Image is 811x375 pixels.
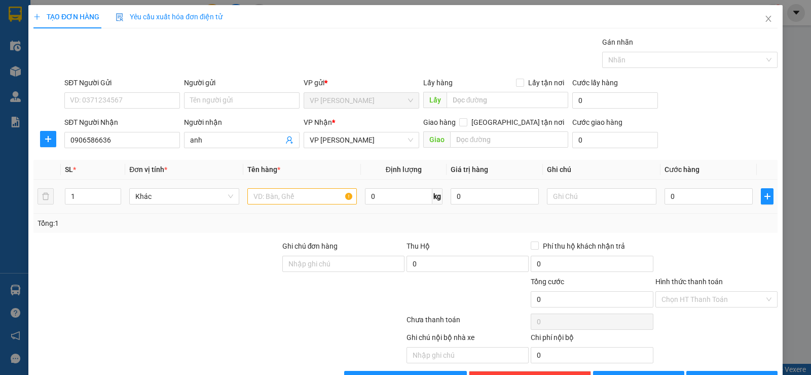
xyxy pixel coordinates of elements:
span: Cước hàng [665,165,699,174]
span: SL [65,165,73,174]
span: Đơn vị tính [129,165,167,174]
input: Ghi chú đơn hàng [282,256,404,272]
label: Cước lấy hàng [572,79,618,87]
button: plus [40,131,56,147]
span: plus [761,192,773,200]
span: Lấy hàng [423,79,453,87]
div: Người gửi [184,77,300,88]
span: Phí thu hộ khách nhận trả [539,241,629,252]
span: Tổng cước [531,278,564,286]
span: Thu Hộ [407,242,430,250]
div: VP gửi [304,77,419,88]
div: SĐT Người Nhận [64,117,180,128]
span: Lấy [423,92,447,108]
input: Nhập ghi chú [407,347,529,363]
span: plus [33,13,41,20]
button: plus [761,188,773,204]
label: Cước giao hàng [572,118,622,126]
span: kg [432,188,443,204]
div: Người nhận [184,117,300,128]
span: [GEOGRAPHIC_DATA] tận nơi [467,117,568,128]
span: Yêu cầu xuất hóa đơn điện tử [116,13,223,21]
input: VD: Bàn, Ghế [247,188,357,204]
label: Gán nhãn [602,38,633,46]
input: Dọc đường [450,131,569,148]
th: Ghi chú [543,160,660,180]
label: Ghi chú đơn hàng [282,242,338,250]
button: Close [754,5,783,33]
span: VP Hà Huy Tập [310,93,413,108]
span: Tên hàng [247,165,280,174]
span: VP Trần Quốc Hoàn [310,132,413,148]
input: Cước giao hàng [572,132,658,148]
div: Chi phí nội bộ [531,332,653,347]
div: Tổng: 1 [38,218,314,229]
input: Dọc đường [447,92,569,108]
input: Ghi Chú [547,188,656,204]
span: Định lượng [386,165,422,174]
input: 0 [451,188,539,204]
span: VP Nhận [304,118,332,126]
button: delete [38,188,54,204]
span: TẠO ĐƠN HÀNG [33,13,99,21]
span: user-add [285,136,293,144]
label: Hình thức thanh toán [655,278,723,286]
div: SĐT Người Gửi [64,77,180,88]
img: icon [116,13,124,21]
span: Lấy tận nơi [524,77,568,88]
span: Giao [423,131,450,148]
div: Chưa thanh toán [405,314,530,332]
div: Ghi chú nội bộ nhà xe [407,332,529,347]
span: Giá trị hàng [451,165,488,174]
span: Khác [135,189,233,204]
input: Cước lấy hàng [572,92,658,109]
span: Giao hàng [423,118,456,126]
span: close [764,15,772,23]
span: plus [41,135,56,143]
